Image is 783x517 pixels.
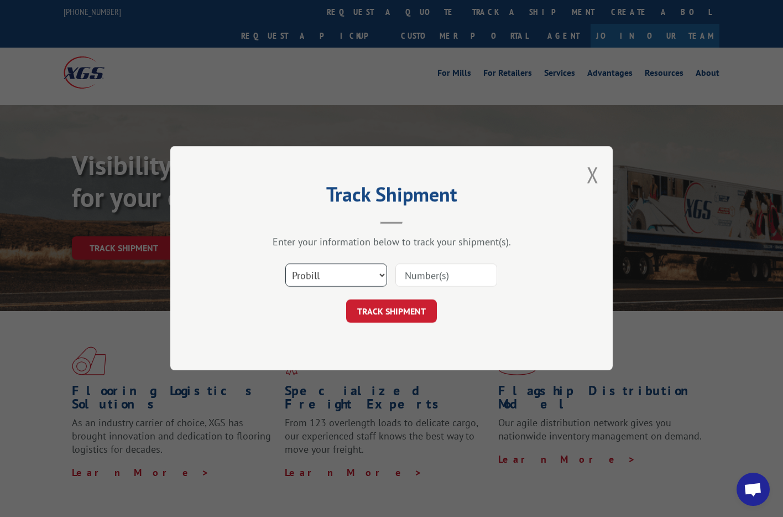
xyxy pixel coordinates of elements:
[226,236,557,249] div: Enter your information below to track your shipment(s).
[395,264,497,287] input: Number(s)
[226,187,557,208] h2: Track Shipment
[346,300,437,323] button: TRACK SHIPMENT
[587,160,599,189] button: Close modal
[737,473,770,506] div: Open chat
